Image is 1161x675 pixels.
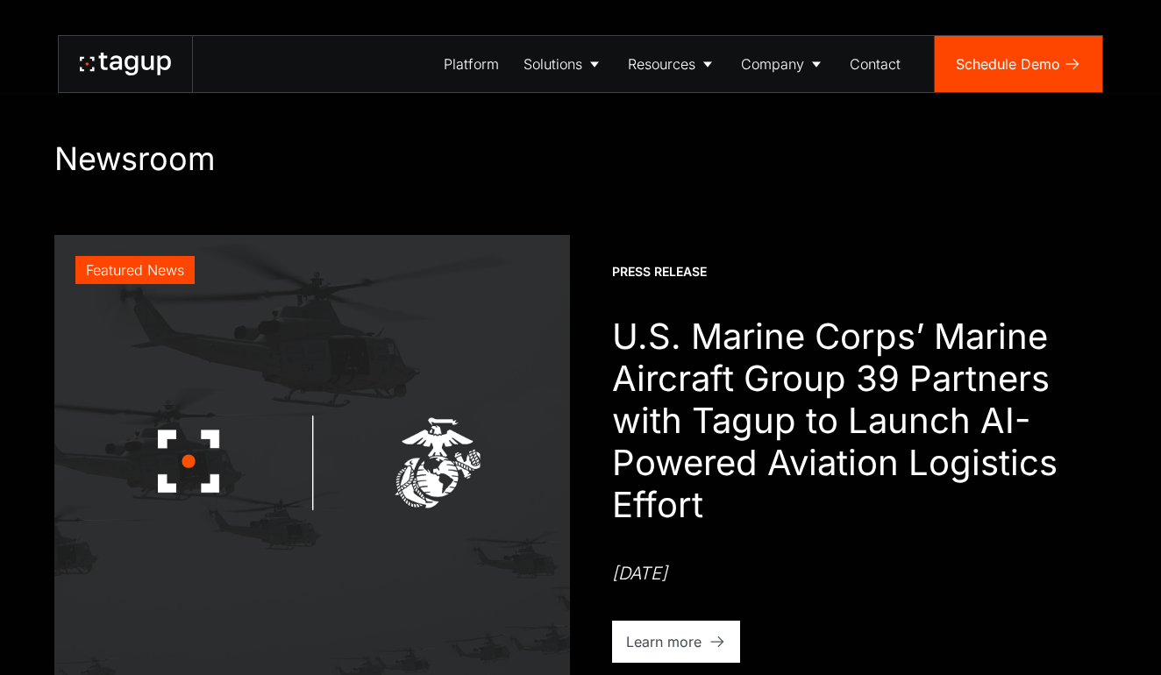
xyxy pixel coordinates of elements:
a: Company [729,36,837,92]
div: Contact [850,53,901,75]
div: Platform [444,53,499,75]
a: Resources [616,36,729,92]
h1: U.S. Marine Corps’ Marine Aircraft Group 39 Partners with Tagup to Launch AI-Powered Aviation Log... [612,316,1107,526]
div: Schedule Demo [956,53,1060,75]
a: Contact [837,36,913,92]
a: Schedule Demo [935,36,1102,92]
div: Resources [628,53,695,75]
div: Press Release [612,263,707,281]
div: Solutions [524,53,582,75]
div: [DATE] [612,561,667,586]
a: Platform [431,36,511,92]
a: Solutions [511,36,616,92]
h1: Newsroom [54,140,1107,179]
div: Company [741,53,804,75]
div: Learn more [626,631,702,652]
div: Featured News [86,259,184,281]
a: Learn more [612,621,740,663]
